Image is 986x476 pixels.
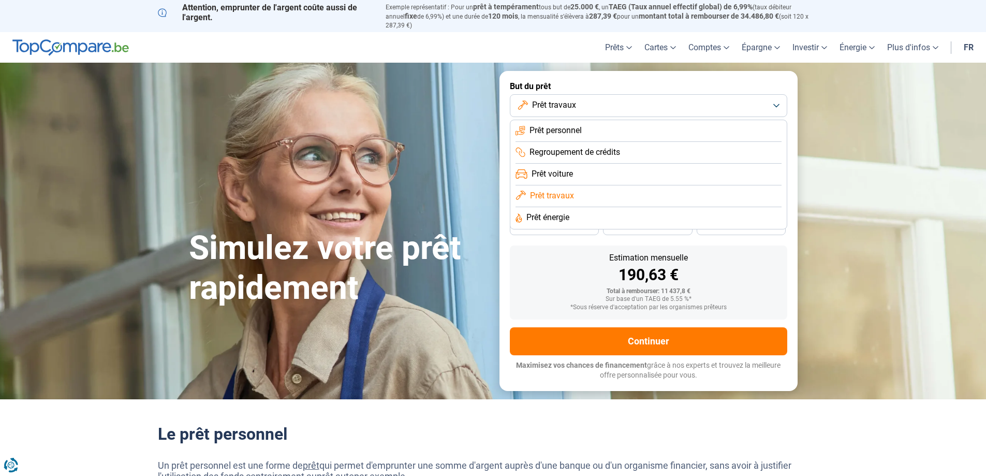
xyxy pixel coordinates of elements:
[543,224,566,230] span: 36 mois
[303,460,319,471] a: prêt
[735,32,786,63] a: Épargne
[386,3,829,30] p: Exemple représentatif : Pour un tous but de , un (taux débiteur annuel de 6,99%) et une durée de ...
[510,327,787,355] button: Continuer
[958,32,980,63] a: fr
[518,254,779,262] div: Estimation mensuelle
[530,190,574,201] span: Prêt travaux
[529,147,620,158] span: Regroupement de crédits
[532,99,576,111] span: Prêt travaux
[636,224,659,230] span: 30 mois
[599,32,638,63] a: Prêts
[158,3,373,22] p: Attention, emprunter de l'argent coûte aussi de l'argent.
[589,12,617,20] span: 287,39 €
[189,228,487,308] h1: Simulez votre prêt rapidement
[529,125,582,136] span: Prêt personnel
[682,32,735,63] a: Comptes
[473,3,539,11] span: prêt à tempérament
[638,32,682,63] a: Cartes
[510,81,787,91] label: But du prêt
[730,224,753,230] span: 24 mois
[12,39,129,56] img: TopCompare
[786,32,833,63] a: Investir
[405,12,417,20] span: fixe
[510,360,787,381] p: grâce à nos experts et trouvez la meilleure offre personnalisée pour vous.
[570,3,599,11] span: 25.000 €
[526,212,569,223] span: Prêt énergie
[158,424,829,444] h2: Le prêt personnel
[833,32,881,63] a: Énergie
[516,361,647,369] span: Maximisez vos chances de financement
[609,3,753,11] span: TAEG (Taux annuel effectif global) de 6,99%
[518,288,779,295] div: Total à rembourser: 11 437,8 €
[881,32,945,63] a: Plus d'infos
[532,168,573,180] span: Prêt voiture
[639,12,779,20] span: montant total à rembourser de 34.486,80 €
[488,12,518,20] span: 120 mois
[510,94,787,117] button: Prêt travaux
[518,267,779,283] div: 190,63 €
[518,304,779,311] div: *Sous réserve d'acceptation par les organismes prêteurs
[518,296,779,303] div: Sur base d'un TAEG de 5.55 %*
